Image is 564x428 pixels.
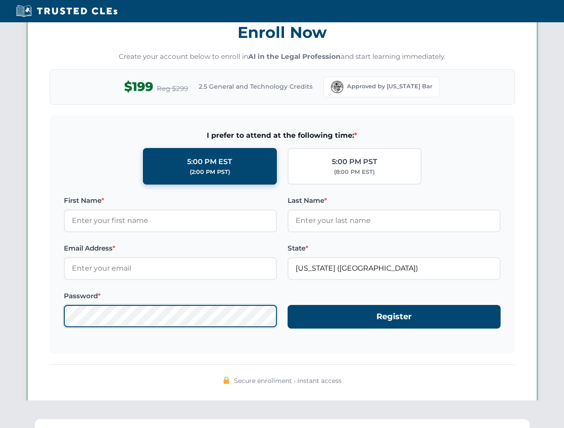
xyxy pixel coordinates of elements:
[334,168,375,177] div: (8:00 PM EST)
[288,210,501,232] input: Enter your last name
[64,195,277,206] label: First Name
[248,52,341,61] strong: AI in the Legal Profession
[124,77,153,97] span: $199
[199,82,313,91] span: 2.5 General and Technology Credits
[223,377,230,384] img: 🔒
[332,156,377,168] div: 5:00 PM PST
[347,82,432,91] span: Approved by [US_STATE] Bar
[288,305,501,329] button: Register
[64,257,277,280] input: Enter your email
[288,195,501,206] label: Last Name
[234,376,342,386] span: Secure enrollment • Instant access
[288,257,501,280] input: Florida (FL)
[64,243,277,254] label: Email Address
[50,18,515,46] h3: Enroll Now
[64,291,277,301] label: Password
[187,156,232,168] div: 5:00 PM EST
[190,168,230,177] div: (2:00 PM PST)
[157,83,188,94] span: Reg $299
[64,130,501,141] span: I prefer to attend at the following time:
[331,81,343,93] img: Florida Bar
[50,52,515,62] p: Create your account below to enroll in and start learning immediately.
[13,4,120,18] img: Trusted CLEs
[288,243,501,254] label: State
[64,210,277,232] input: Enter your first name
